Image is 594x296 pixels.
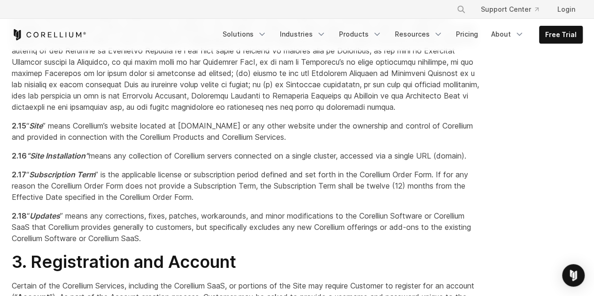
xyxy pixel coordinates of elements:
[217,26,583,44] div: Navigation Menu
[450,26,484,43] a: Pricing
[12,211,27,220] span: 2.18
[486,26,530,43] a: About
[389,26,448,43] a: Resources
[274,26,332,43] a: Industries
[29,170,95,179] em: Subscription Term
[12,121,26,130] span: 2.15
[12,251,236,272] span: 3. Registration and Account
[12,121,473,142] span: “ ” means Corellium’s website located at [DOMAIN_NAME] or any other website under the ownership a...
[445,1,583,18] div: Navigation Menu
[12,170,26,179] span: 2.17
[12,211,471,243] span: “ ” means any corrections, fixes, patches, workarounds, and minor modifications to the Corelliun ...
[29,121,43,130] em: Site
[217,26,272,43] a: Solutions
[89,151,466,160] span: means any collection of Corellium servers connected on a single cluster, accessed via a single UR...
[562,264,585,287] div: Open Intercom Messenger
[333,26,387,43] a: Products
[12,170,468,202] span: “ ” is the applicable license or subscription period defined and set forth in the Corellium Order...
[12,151,89,160] span: 2.16
[27,151,89,160] em: “Site Installation”
[12,29,86,40] a: Corellium Home
[540,26,582,43] a: Free Trial
[30,211,60,220] em: Updates
[473,1,546,18] a: Support Center
[453,1,470,18] button: Search
[550,1,583,18] a: Login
